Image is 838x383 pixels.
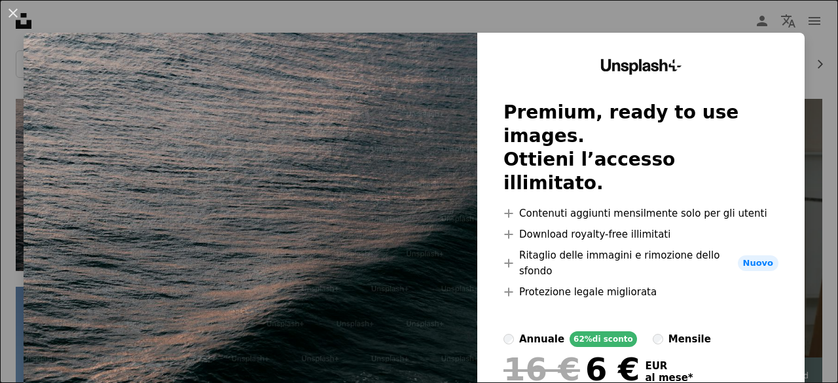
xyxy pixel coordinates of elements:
[503,247,778,279] li: Ritaglio delle immagini e rimozione dello sfondo
[653,334,663,344] input: mensile
[645,360,693,372] span: EUR
[519,331,564,347] div: annuale
[503,101,778,195] h2: Premium, ready to use images. Ottieni l’accesso illimitato.
[503,284,778,300] li: Protezione legale migliorata
[503,206,778,221] li: Contenuti aggiunti mensilmente solo per gli utenti
[668,331,711,347] div: mensile
[738,255,778,271] span: Nuovo
[503,334,514,344] input: annuale62%di sconto
[503,227,778,242] li: Download royalty-free illimitati
[570,331,637,347] div: 62% di sconto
